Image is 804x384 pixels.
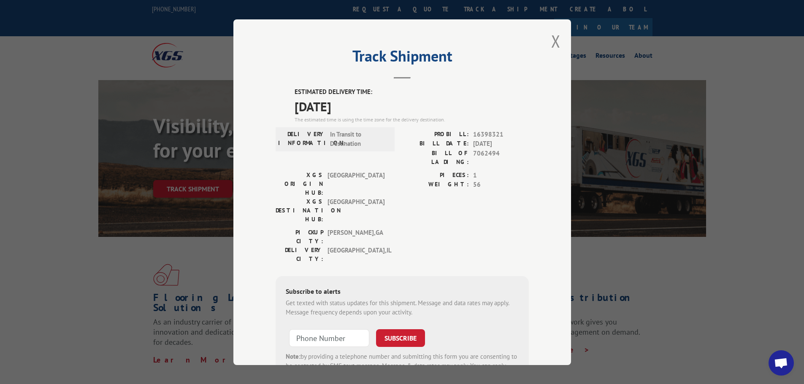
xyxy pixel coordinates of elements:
[278,129,326,148] label: DELIVERY INFORMATION:
[286,298,519,317] div: Get texted with status updates for this shipment. Message and data rates may apply. Message frequ...
[286,352,300,360] strong: Note:
[328,228,384,245] span: [PERSON_NAME] , GA
[328,245,384,263] span: [GEOGRAPHIC_DATA] , IL
[473,170,529,180] span: 1
[289,329,369,346] input: Phone Number
[276,50,529,66] h2: Track Shipment
[330,129,387,148] span: In Transit to Destination
[328,197,384,223] span: [GEOGRAPHIC_DATA]
[328,170,384,197] span: [GEOGRAPHIC_DATA]
[473,148,529,166] span: 7062494
[276,197,323,223] label: XGS DESTINATION HUB:
[286,352,519,380] div: by providing a telephone number and submitting this form you are consenting to be contacted by SM...
[276,245,323,263] label: DELIVERY CITY:
[551,30,560,52] button: Close modal
[286,286,519,298] div: Subscribe to alerts
[473,129,529,139] span: 16398321
[473,139,529,149] span: [DATE]
[402,129,469,139] label: PROBILL:
[402,139,469,149] label: BILL DATE:
[276,228,323,245] label: PICKUP CITY:
[402,170,469,180] label: PIECES:
[295,115,529,123] div: The estimated time is using the time zone for the delivery destination.
[769,350,794,376] div: Open chat
[276,170,323,197] label: XGS ORIGIN HUB:
[376,329,425,346] button: SUBSCRIBE
[402,180,469,190] label: WEIGHT:
[473,180,529,190] span: 56
[295,97,529,115] span: [DATE]
[295,87,529,97] label: ESTIMATED DELIVERY TIME:
[402,148,469,166] label: BILL OF LADING:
